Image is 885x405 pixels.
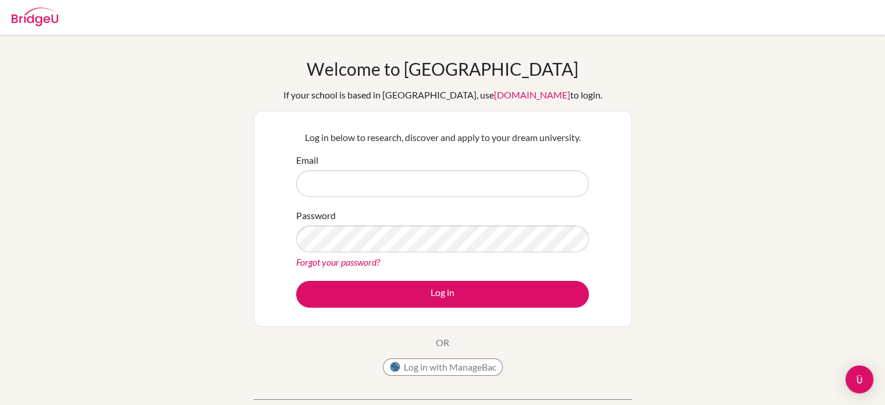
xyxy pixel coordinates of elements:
[494,89,570,100] a: [DOMAIN_NAME]
[436,336,449,350] p: OR
[296,131,589,145] p: Log in below to research, discover and apply to your dream university.
[12,8,58,26] img: Bridge-U
[383,358,503,376] button: Log in with ManageBac
[296,153,318,167] label: Email
[845,365,873,393] div: Open Intercom Messenger
[283,88,602,102] div: If your school is based in [GEOGRAPHIC_DATA], use to login.
[296,209,336,223] label: Password
[307,58,578,79] h1: Welcome to [GEOGRAPHIC_DATA]
[296,281,589,308] button: Log in
[296,256,380,267] a: Forgot your password?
